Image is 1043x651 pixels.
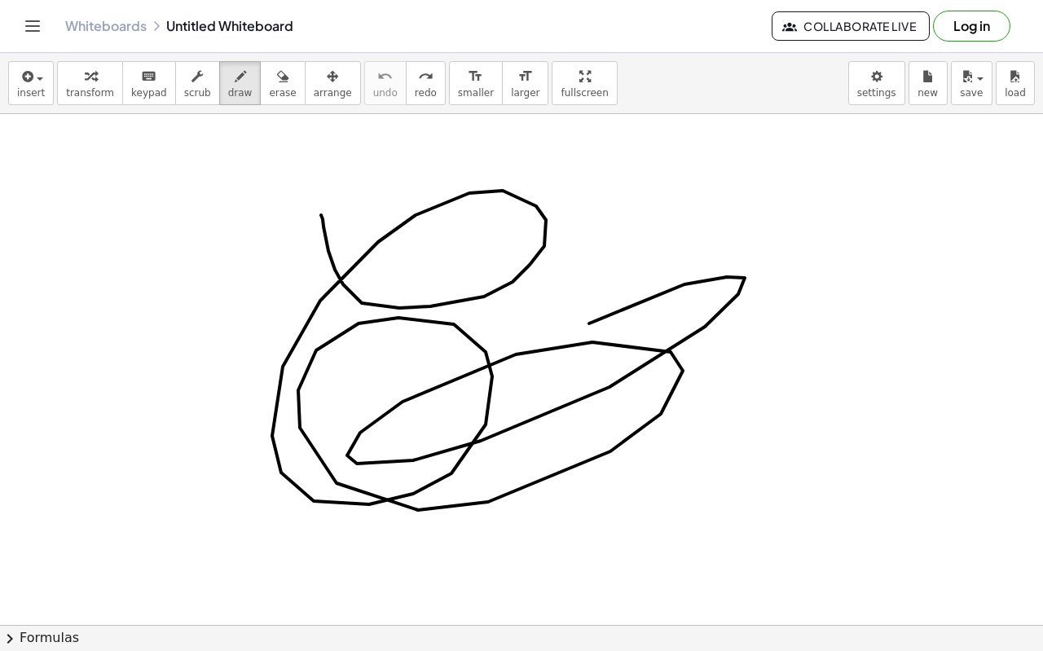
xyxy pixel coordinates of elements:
button: load [996,61,1035,105]
i: format_size [468,67,483,86]
span: new [918,87,938,99]
span: erase [269,87,296,99]
span: fullscreen [561,87,608,99]
button: save [951,61,992,105]
span: draw [228,87,253,99]
span: arrange [314,87,352,99]
a: Whiteboards [65,18,147,34]
button: settings [848,61,905,105]
span: undo [373,87,398,99]
button: keyboardkeypad [122,61,176,105]
span: redo [415,87,437,99]
button: Toggle navigation [20,13,46,39]
button: insert [8,61,54,105]
button: Log in [933,11,1010,42]
span: load [1005,87,1026,99]
button: transform [57,61,123,105]
i: undo [377,67,393,86]
i: redo [418,67,433,86]
i: format_size [517,67,533,86]
button: draw [219,61,262,105]
span: transform [66,87,114,99]
button: Collaborate Live [772,11,930,41]
i: keyboard [141,67,156,86]
span: insert [17,87,45,99]
button: arrange [305,61,361,105]
span: save [960,87,983,99]
button: scrub [175,61,220,105]
span: keypad [131,87,167,99]
span: scrub [184,87,211,99]
button: format_sizesmaller [449,61,503,105]
span: larger [511,87,539,99]
button: new [909,61,948,105]
button: erase [260,61,305,105]
span: Collaborate Live [786,19,916,33]
button: fullscreen [552,61,617,105]
span: settings [857,87,896,99]
span: smaller [458,87,494,99]
button: redoredo [406,61,446,105]
button: format_sizelarger [502,61,548,105]
button: undoundo [364,61,407,105]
